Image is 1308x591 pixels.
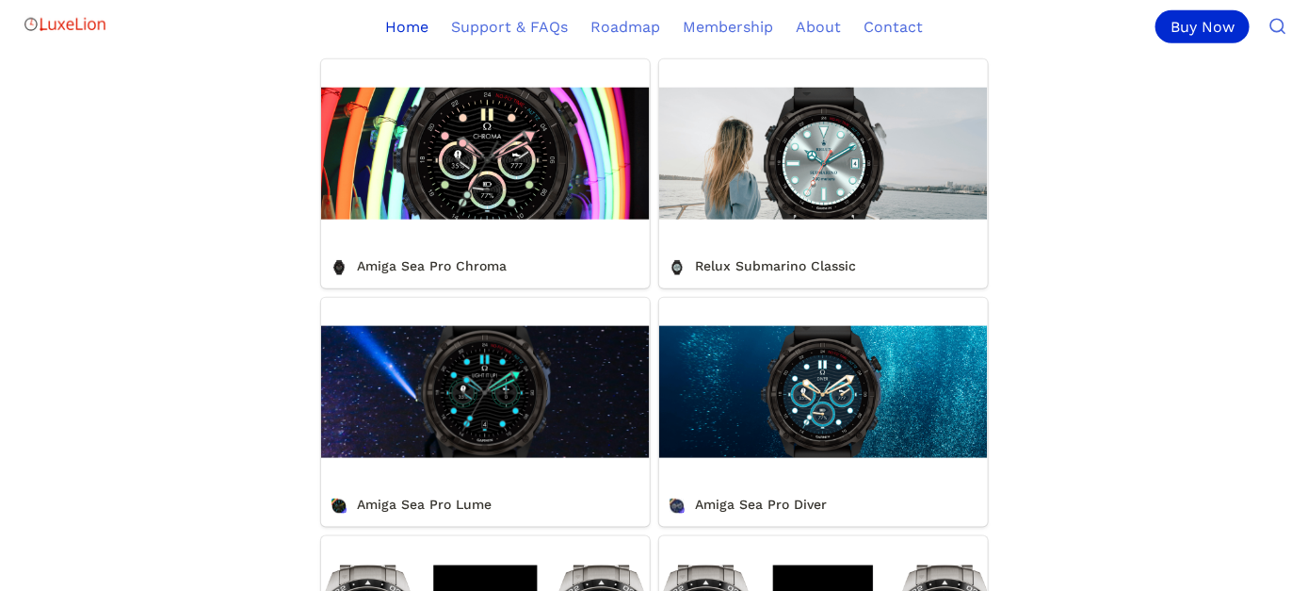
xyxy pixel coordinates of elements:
a: Amiga Sea Pro Lume [321,298,650,527]
div: Buy Now [1155,10,1250,43]
a: Amiga Sea Pro Chroma [321,59,650,288]
img: Logo [23,6,107,43]
a: Buy Now [1155,10,1257,43]
a: Amiga Sea Pro Diver [659,298,988,527]
a: Relux Submarino Classic [659,59,988,288]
